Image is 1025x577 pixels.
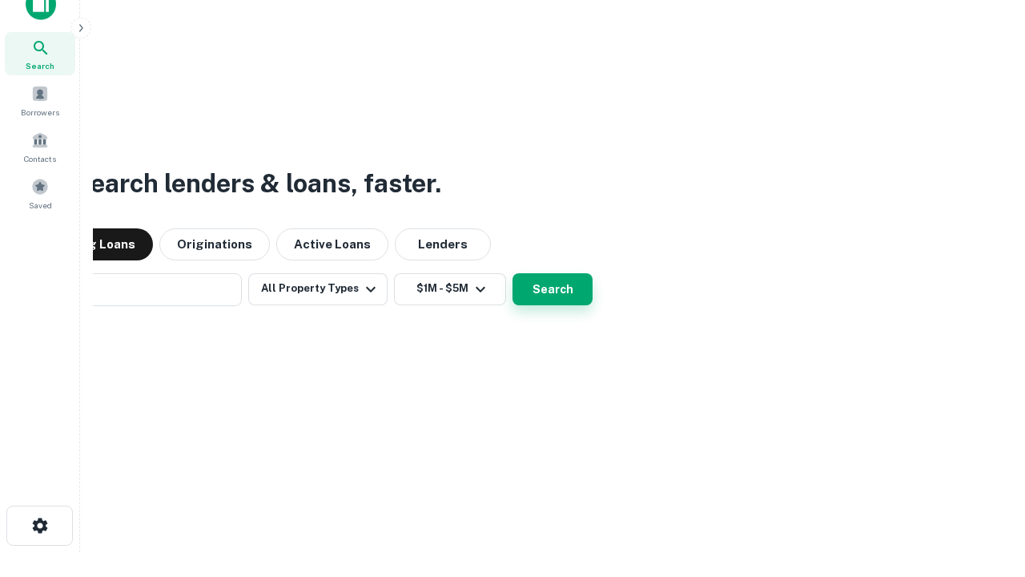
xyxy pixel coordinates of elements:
[159,228,270,260] button: Originations
[21,106,59,119] span: Borrowers
[512,273,593,305] button: Search
[24,152,56,165] span: Contacts
[73,164,441,203] h3: Search lenders & loans, faster.
[394,273,506,305] button: $1M - $5M
[5,79,75,122] a: Borrowers
[5,125,75,168] a: Contacts
[29,199,52,212] span: Saved
[26,59,54,72] span: Search
[248,273,388,305] button: All Property Types
[276,228,388,260] button: Active Loans
[5,171,75,215] a: Saved
[395,228,491,260] button: Lenders
[5,32,75,75] a: Search
[945,449,1025,526] iframe: Chat Widget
